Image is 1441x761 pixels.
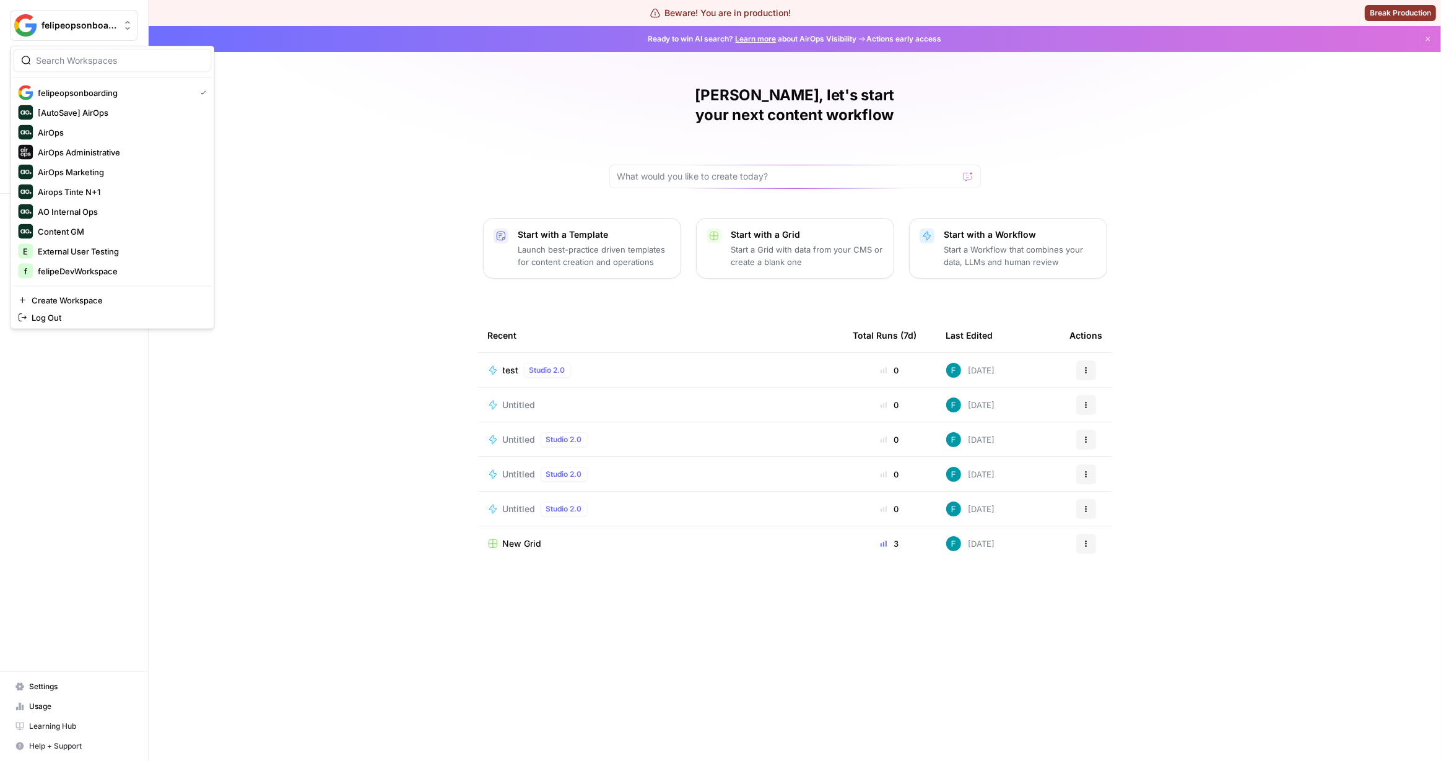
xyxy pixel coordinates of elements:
span: Studio 2.0 [529,365,565,376]
span: Break Production [1370,7,1431,19]
div: Last Edited [946,318,993,352]
span: f [24,265,27,277]
button: Start with a TemplateLaunch best-practice driven templates for content creation and operations [483,218,681,279]
div: Actions [1070,318,1103,352]
a: Log Out [13,309,211,326]
img: AirOps Logo [18,125,33,140]
img: felipeopsonboarding Logo [18,85,33,100]
span: AirOps [38,126,64,139]
span: Help + Support [29,741,133,752]
span: Untitled [503,433,536,446]
div: Workspace: felipeopsonboarding [10,46,214,329]
span: E [23,245,28,258]
div: [DATE] [946,363,995,378]
a: Learning Hub [10,716,138,736]
div: [DATE] [946,467,995,482]
div: 0 [853,468,926,481]
button: Start with a GridStart a Grid with data from your CMS or create a blank one [696,218,894,279]
p: Start a Grid with data from your CMS or create a blank one [731,243,884,268]
span: felipeopsonboarding [38,87,118,99]
button: Break Production [1365,5,1436,21]
p: Start with a Workflow [944,228,1097,241]
span: Studio 2.0 [546,434,582,445]
span: Untitled [503,468,536,481]
a: Create Workspace [13,292,211,309]
span: Learning Hub [29,721,133,732]
span: Log Out [32,311,61,324]
div: Beware! You are in production! [650,7,791,19]
img: 3qwd99qm5jrkms79koxglshcff0m [946,536,961,551]
img: 3qwd99qm5jrkms79koxglshcff0m [946,363,961,378]
a: testStudio 2.0 [488,363,834,378]
img: 3qwd99qm5jrkms79koxglshcff0m [946,432,961,447]
span: Actions early access [867,33,942,45]
span: Usage [29,701,133,712]
button: Help + Support [10,736,138,756]
a: Untitled [488,399,834,411]
button: Start with a WorkflowStart a Workflow that combines your data, LLMs and human review [909,218,1107,279]
img: AirOps Administrative Logo [18,145,33,160]
img: [AutoSave] AirOps Logo [18,105,33,120]
a: Settings [10,677,138,697]
div: [DATE] [946,398,995,412]
img: AirOps Marketing Logo [18,165,33,180]
span: Settings [29,681,133,692]
span: Airops Tinte N+1 [38,186,100,198]
span: AirOps Administrative [38,146,120,159]
input: Search Workspaces [36,54,203,67]
span: AirOps Marketing [38,166,104,178]
button: Workspace: felipeopsonboarding [10,10,138,41]
div: Recent [488,318,834,352]
a: UntitledStudio 2.0 [488,432,834,447]
img: 3qwd99qm5jrkms79koxglshcff0m [946,398,961,412]
img: felipeopsonboarding Logo [14,14,37,37]
div: [DATE] [946,502,995,516]
div: 3 [853,537,926,550]
p: Launch best-practice driven templates for content creation and operations [518,243,671,268]
div: 0 [853,364,926,376]
img: 3qwd99qm5jrkms79koxglshcff0m [946,467,961,482]
span: test [503,364,519,376]
a: Learn more [736,34,777,43]
div: Total Runs (7d) [853,318,917,352]
p: Start with a Grid [731,228,884,241]
div: 0 [853,503,926,515]
span: felipeopsonboarding [41,19,116,32]
span: [AutoSave] AirOps [38,107,108,119]
img: Airops Tinte N+1 Logo [18,185,33,199]
span: New Grid [503,537,542,550]
span: Content GM [38,225,84,238]
img: AO Internal Ops Logo [18,204,33,219]
a: UntitledStudio 2.0 [488,502,834,516]
div: 0 [853,399,926,411]
span: Studio 2.0 [546,469,582,480]
span: Untitled [503,503,536,515]
h1: [PERSON_NAME], let's start your next content workflow [609,85,981,125]
span: Untitled [503,399,536,411]
span: felipeDevWorkspace [38,265,118,277]
span: External User Testing [38,245,119,258]
p: Start a Workflow that combines your data, LLMs and human review [944,243,1097,268]
span: Studio 2.0 [546,503,582,515]
span: Ready to win AI search? about AirOps Visibility [648,33,857,45]
img: 3qwd99qm5jrkms79koxglshcff0m [946,502,961,516]
a: UntitledStudio 2.0 [488,467,834,482]
div: [DATE] [946,432,995,447]
img: Content GM Logo [18,224,33,239]
span: AO Internal Ops [38,206,98,218]
p: Start with a Template [518,228,671,241]
span: Create Workspace [32,294,103,307]
div: [DATE] [946,536,995,551]
div: 0 [853,433,926,446]
input: What would you like to create today? [617,170,958,183]
a: Usage [10,697,138,716]
a: New Grid [488,537,834,550]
